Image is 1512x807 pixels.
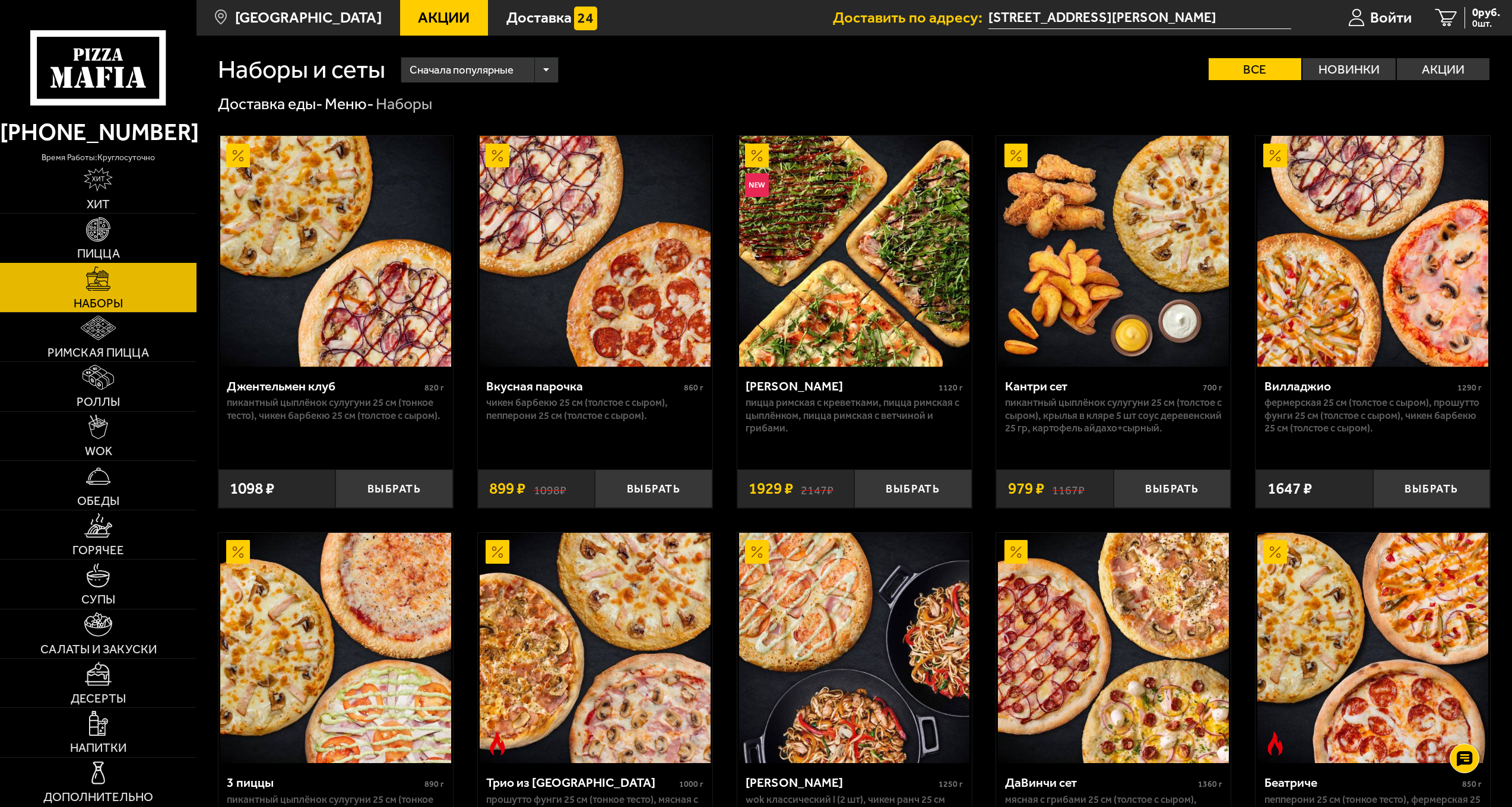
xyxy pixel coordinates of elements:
a: АкционныйВкусная парочка [478,136,712,367]
a: АкционныйКантри сет [996,136,1231,367]
a: Акционный3 пиццы [218,533,453,764]
img: Вкусная парочка [480,136,711,367]
span: 700 г [1203,383,1222,393]
div: [PERSON_NAME] [746,775,936,790]
p: Пикантный цыплёнок сулугуни 25 см (тонкое тесто), Чикен Барбекю 25 см (толстое с сыром). [227,396,444,421]
img: Акционный [745,144,769,167]
div: Беатриче [1264,775,1459,790]
img: Акционный [1004,144,1028,167]
label: Новинки [1302,58,1396,80]
a: АкционныйНовинкаМама Миа [737,136,972,367]
span: 0 шт. [1472,19,1500,28]
div: 3 пиццы [227,775,421,790]
h1: Наборы и сеты [218,57,385,82]
span: 1120 г [939,383,963,393]
span: Десерты [71,692,126,704]
img: Вилла Капри [739,533,970,764]
span: 890 г [424,779,444,789]
img: Вилладжио [1257,136,1488,367]
div: Наборы [376,94,432,114]
input: Ваш адрес доставки [988,7,1291,29]
span: Пицца [77,247,120,259]
a: АкционныйВилла Капри [737,533,972,764]
span: Войти [1370,10,1412,25]
img: Мама Миа [739,136,970,367]
span: Супы [81,593,115,605]
img: Акционный [226,144,250,167]
p: Фермерская 25 см (толстое с сыром), Прошутто Фунги 25 см (толстое с сыром), Чикен Барбекю 25 см (... [1264,396,1482,434]
img: Острое блюдо [486,732,509,755]
span: Сначала популярные [410,55,513,85]
img: Акционный [745,540,769,564]
span: Доставить по адресу: [833,10,988,25]
span: Горячее [72,544,124,556]
span: 1290 г [1457,383,1482,393]
button: Выбрать [854,469,972,508]
s: 1098 ₽ [534,481,566,497]
img: Беатриче [1257,533,1488,764]
span: [GEOGRAPHIC_DATA] [235,10,382,25]
span: Римская пицца [47,347,149,358]
span: 1360 г [1198,779,1222,789]
label: Акции [1397,58,1490,80]
span: Обеды [77,495,119,507]
span: 860 г [684,383,703,393]
div: Вилладжио [1264,379,1454,393]
span: 1098 ₽ [230,481,274,497]
img: Акционный [226,540,250,564]
img: 3 пиццы [220,533,451,764]
img: ДаВинчи сет [998,533,1229,764]
img: Акционный [486,540,509,564]
label: Все [1209,58,1302,80]
span: Роллы [77,396,120,408]
button: Выбрать [335,469,453,508]
div: ДаВинчи сет [1005,775,1195,790]
a: АкционныйОстрое блюдоТрио из Рио [478,533,712,764]
a: Меню- [325,94,374,113]
button: Выбрать [1114,469,1231,508]
img: 15daf4d41897b9f0e9f617042186c801.svg [574,7,598,30]
span: 899 ₽ [489,481,525,497]
span: Напитки [70,742,126,754]
span: Хит [87,198,110,210]
s: 2147 ₽ [801,481,833,497]
a: АкционныйДаВинчи сет [996,533,1231,764]
a: АкционныйВилладжио [1256,136,1490,367]
span: 850 г [1462,779,1482,789]
img: Трио из Рио [480,533,711,764]
span: Дополнительно [43,791,153,803]
div: Трио из [GEOGRAPHIC_DATA] [486,775,676,790]
p: Пицца Римская с креветками, Пицца Римская с цыплёнком, Пицца Римская с ветчиной и грибами. [746,396,963,434]
span: Салаты и закуски [40,643,157,655]
div: [PERSON_NAME] [746,379,936,393]
button: Выбрать [595,469,712,508]
p: Пикантный цыплёнок сулугуни 25 см (толстое с сыром), крылья в кляре 5 шт соус деревенский 25 гр, ... [1005,396,1222,434]
img: Акционный [1263,540,1287,564]
img: Джентельмен клуб [220,136,451,367]
span: Доставка [506,10,572,25]
button: Выбрать [1373,469,1491,508]
s: 1167 ₽ [1052,481,1085,497]
a: АкционныйОстрое блюдоБеатриче [1256,533,1490,764]
a: Доставка еды- [218,94,323,113]
img: Акционный [1263,144,1287,167]
span: Акции [418,10,470,25]
div: Кантри сет [1005,379,1200,393]
span: 1647 ₽ [1267,481,1312,497]
img: Острое блюдо [1263,732,1287,755]
span: 1250 г [939,779,963,789]
span: 820 г [424,383,444,393]
span: 0 руб. [1472,7,1500,18]
span: 1929 ₽ [749,481,793,497]
span: WOK [85,445,112,457]
img: Акционный [1004,540,1028,564]
a: АкционныйДжентельмен клуб [218,136,453,367]
span: 979 ₽ [1008,481,1044,497]
p: Чикен Барбекю 25 см (толстое с сыром), Пепперони 25 см (толстое с сыром). [486,396,703,421]
div: Джентельмен клуб [227,379,421,393]
img: Кантри сет [998,136,1229,367]
img: Акционный [486,144,509,167]
span: 1000 г [679,779,703,789]
div: Вкусная парочка [486,379,681,393]
img: Новинка [745,173,769,197]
